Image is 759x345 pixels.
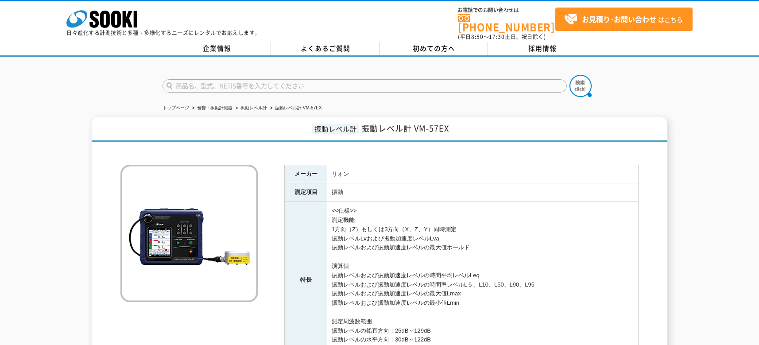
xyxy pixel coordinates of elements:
[285,183,327,202] th: 測定項目
[197,105,232,110] a: 音響・振動計測器
[555,8,693,31] a: お見積り･お問い合わせはこちら
[163,79,567,93] input: 商品名、型式、NETIS番号を入力してください
[458,8,555,13] span: お電話でのお問い合わせは
[66,30,260,35] p: 日々進化する計測技術と多種・多様化するニーズにレンタルでお応えします。
[582,14,656,24] strong: お見積り･お問い合わせ
[285,165,327,183] th: メーカー
[361,122,449,134] span: 振動レベル計 VM-57EX
[120,165,258,302] img: 振動レベル計 VM-57EX
[268,104,322,113] li: 振動レベル計 VM-57EX
[379,42,488,55] a: 初めての方へ
[327,165,639,183] td: リオン
[271,42,379,55] a: よくあるご質問
[458,33,546,41] span: (平日 ～ 土日、祝日除く)
[240,105,267,110] a: 振動レベル計
[488,42,596,55] a: 採用情報
[413,43,455,53] span: 初めての方へ
[163,105,189,110] a: トップページ
[327,183,639,202] td: 振動
[471,33,484,41] span: 8:50
[564,13,683,26] span: はこちら
[489,33,505,41] span: 17:30
[163,42,271,55] a: 企業情報
[569,75,592,97] img: btn_search.png
[458,14,555,32] a: [PHONE_NUMBER]
[312,124,359,134] span: 振動レベル計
